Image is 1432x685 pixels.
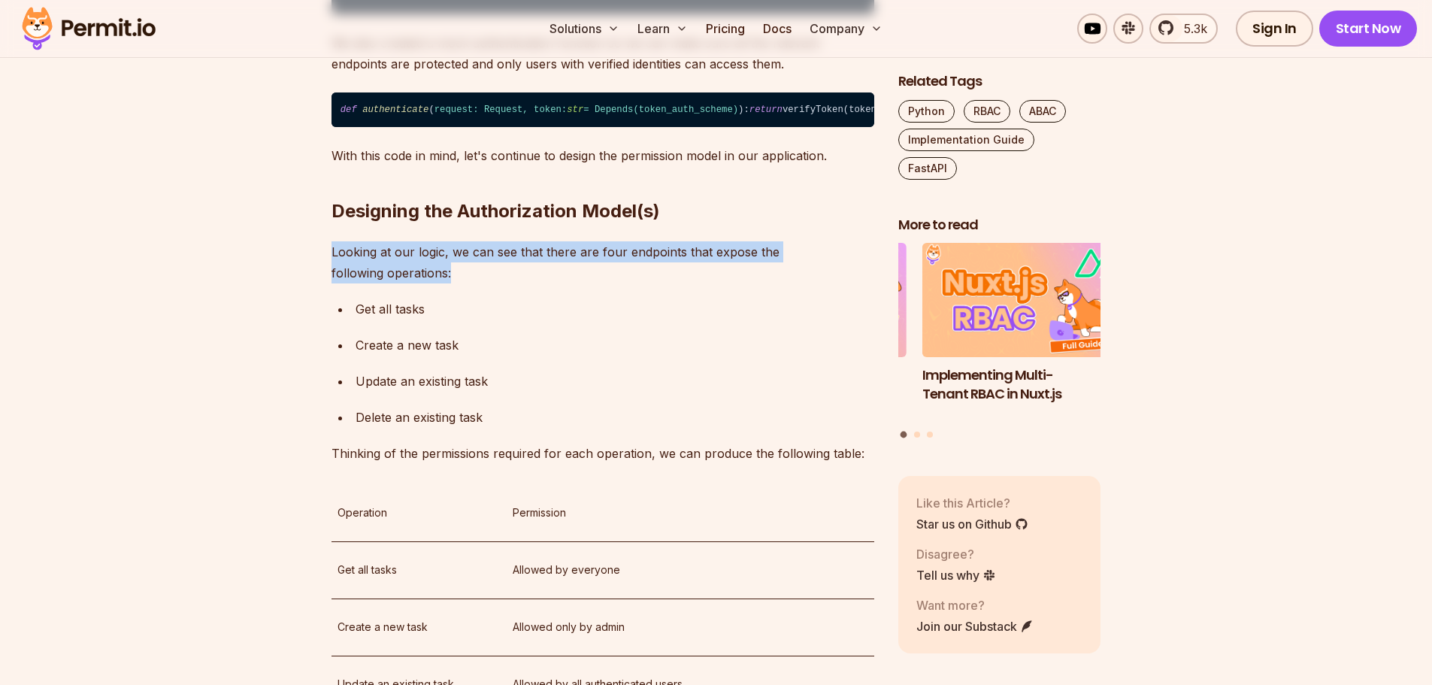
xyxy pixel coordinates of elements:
button: Go to slide 2 [914,432,920,438]
a: Start Now [1319,11,1418,47]
p: Delete an existing task [356,407,874,428]
span: str [567,105,583,115]
p: Get all tasks [338,561,501,579]
a: FastAPI [898,157,957,180]
a: 5.3k [1149,14,1218,44]
a: Pricing [700,14,751,44]
h2: Related Tags [898,72,1101,91]
a: Sign In [1236,11,1313,47]
a: Docs [757,14,798,44]
img: Implementing Multi-Tenant RBAC in Nuxt.js [922,244,1125,358]
a: Python [898,100,955,123]
p: Disagree? [916,545,996,563]
span: 5.3k [1175,20,1207,38]
p: Allowed only by admin [513,618,868,636]
button: Solutions [543,14,625,44]
li: 3 of 3 [704,244,907,423]
a: Implementing Multi-Tenant RBAC in Nuxt.jsImplementing Multi-Tenant RBAC in Nuxt.js [922,244,1125,423]
img: Policy-Based Access Control (PBAC) Isn’t as Great as You Think [704,244,907,358]
span: request: Request, token: = Depends( ) [434,105,738,115]
p: Looking at our logic, we can see that there are four endpoints that expose the following operations: [332,241,874,283]
button: Go to slide 3 [927,432,933,438]
h3: Policy-Based Access Control (PBAC) Isn’t as Great as You Think [704,366,907,422]
p: Update an existing task [356,371,874,392]
a: Star us on Github [916,515,1028,533]
button: Go to slide 1 [901,432,907,438]
code: ( ): verifyToken(token) [332,92,874,127]
a: ABAC [1019,100,1066,123]
p: Operation [338,504,501,522]
a: Join our Substack [916,617,1034,635]
p: With this code in mind, let's continue to design the permission model in our application. [332,145,874,166]
button: Company [804,14,889,44]
h2: More to read [898,216,1101,235]
p: Like this Article? [916,494,1028,512]
img: Permit logo [15,3,162,54]
p: Thinking of the permissions required for each operation, we can produce the following table: [332,443,874,464]
li: 1 of 3 [922,244,1125,423]
p: Want more? [916,596,1034,614]
h2: Designing the Authorization Model(s) [332,139,874,223]
span: authenticate [362,105,428,115]
button: Learn [631,14,694,44]
p: Create a new task [338,618,501,636]
span: return [749,105,783,115]
a: Tell us why [916,566,996,584]
span: def [341,105,357,115]
p: Allowed by everyone [513,561,868,579]
span: token_auth_scheme [639,105,733,115]
p: Create a new task [356,335,874,356]
div: Posts [898,244,1101,441]
p: Permission [513,504,868,522]
a: Implementation Guide [898,129,1034,151]
a: RBAC [964,100,1010,123]
p: Get all tasks [356,299,874,320]
h3: Implementing Multi-Tenant RBAC in Nuxt.js [922,366,1125,404]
